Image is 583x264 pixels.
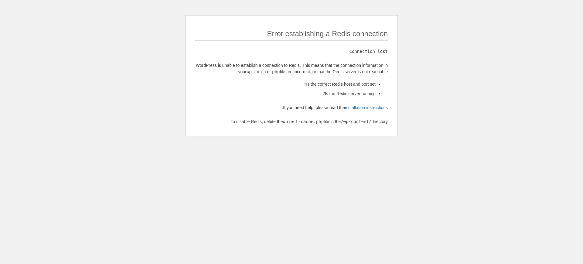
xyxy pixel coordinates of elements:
[195,62,388,75] p: WordPress is unable to establish a connection to Redis. This means that the connection informatio...
[195,118,388,125] p: To disable Redis, delete the file in the directory.
[341,119,371,124] code: /wp-content/
[349,49,388,54] code: Connection lost
[195,81,376,87] li: Is the correct Redis host and port set?
[345,105,388,110] a: installation instructions
[195,105,388,111] p: If you need help, please read the .
[247,69,280,74] code: wp-config.php
[283,119,324,124] code: object-cache.php
[195,91,376,97] li: Is the Redis server running?
[195,29,388,41] h1: Error establishing a Redis connection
